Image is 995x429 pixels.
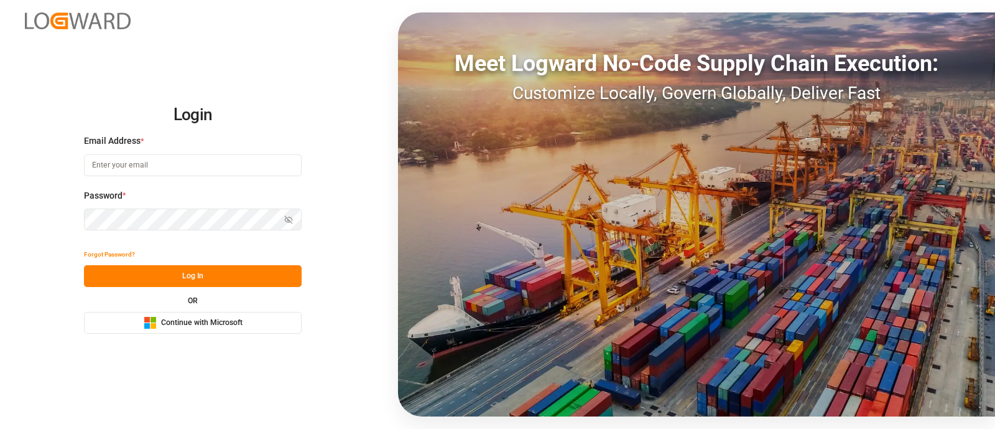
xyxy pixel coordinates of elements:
[84,95,302,135] h2: Login
[84,312,302,334] button: Continue with Microsoft
[161,318,243,329] span: Continue with Microsoft
[188,297,198,304] small: OR
[84,243,135,265] button: Forgot Password?
[25,12,131,29] img: Logward_new_orange.png
[398,47,995,80] div: Meet Logward No-Code Supply Chain Execution:
[84,134,141,148] span: Email Address
[398,80,995,106] div: Customize Locally, Govern Globally, Deliver Fast
[84,189,123,202] span: Password
[84,154,302,176] input: Enter your email
[84,265,302,287] button: Log In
